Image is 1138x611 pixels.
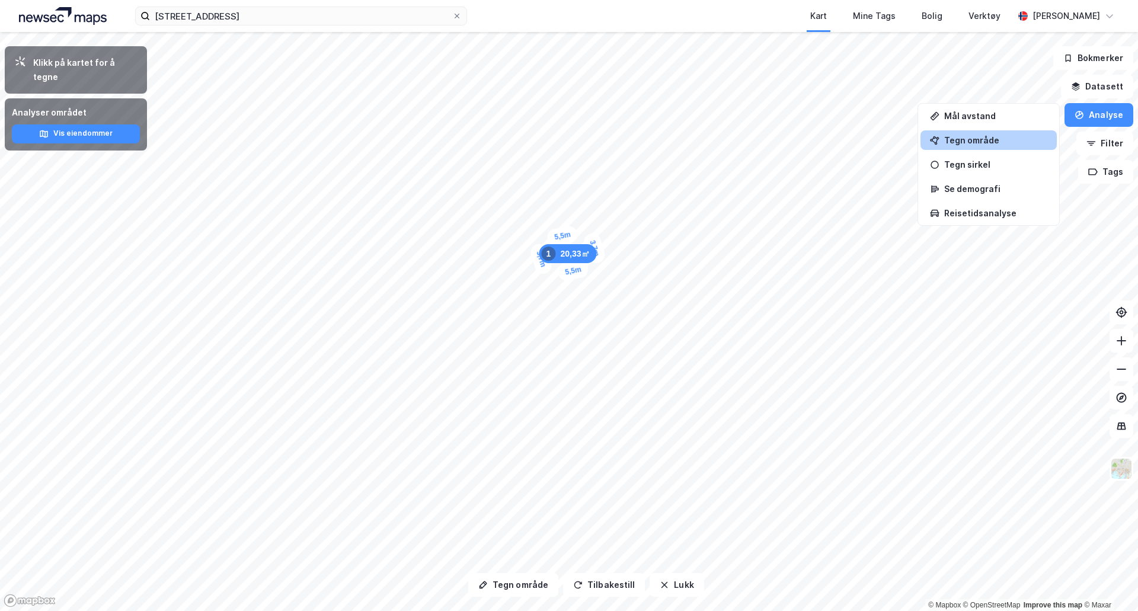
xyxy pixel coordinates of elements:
[19,7,107,25] img: logo.a4113a55bc3d86da70a041830d287a7e.svg
[944,135,1047,145] div: Tegn område
[12,124,140,143] button: Vis eiendommer
[922,9,942,23] div: Bolig
[928,601,961,609] a: Mapbox
[1110,458,1133,480] img: Z
[944,208,1047,218] div: Reisetidsanalyse
[150,7,452,25] input: Søk på adresse, matrikkel, gårdeiere, leietakere eller personer
[4,594,56,607] a: Mapbox homepage
[557,260,590,282] div: Map marker
[810,9,827,23] div: Kart
[944,111,1047,121] div: Mål avstand
[539,244,596,263] div: Map marker
[546,225,579,247] div: Map marker
[12,105,140,120] div: Analyser området
[33,56,138,84] div: Klikk på kartet for å tegne
[1078,160,1133,184] button: Tags
[1024,601,1082,609] a: Improve this map
[944,159,1047,169] div: Tegn sirkel
[563,573,645,597] button: Tilbakestill
[1061,75,1133,98] button: Datasett
[1079,554,1138,611] iframe: Chat Widget
[1079,554,1138,611] div: Kontrollprogram for chat
[1065,103,1133,127] button: Analyse
[1076,132,1133,155] button: Filter
[650,573,704,597] button: Lukk
[968,9,1000,23] div: Verktøy
[944,184,1047,194] div: Se demografi
[468,573,558,597] button: Tegn område
[1032,9,1100,23] div: [PERSON_NAME]
[1053,46,1133,70] button: Bokmerker
[963,601,1021,609] a: OpenStreetMap
[541,247,555,261] div: 1
[853,9,896,23] div: Mine Tags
